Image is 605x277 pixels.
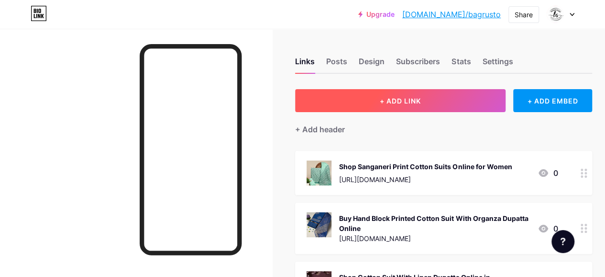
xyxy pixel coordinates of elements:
[546,5,564,23] img: bagru store
[295,56,315,73] div: Links
[538,223,558,234] div: 0
[307,161,331,185] img: Shop Sanganeri Print Cotton Suits Online for Women
[339,233,530,243] div: [URL][DOMAIN_NAME]
[482,56,513,73] div: Settings
[295,89,506,112] button: + ADD LINK
[396,56,440,73] div: Subscribers
[451,56,471,73] div: Stats
[307,212,331,237] img: Buy Hand Block Printed Cotton Suit With Organza Dupatta Online
[402,9,501,20] a: [DOMAIN_NAME]/bagrusto
[538,167,558,179] div: 0
[339,213,530,233] div: Buy Hand Block Printed Cotton Suit With Organza Dupatta Online
[513,89,592,112] div: + ADD EMBED
[380,97,421,105] span: + ADD LINK
[339,174,512,185] div: [URL][DOMAIN_NAME]
[295,124,345,135] div: + Add header
[359,56,385,73] div: Design
[339,162,512,172] div: Shop Sanganeri Print Cotton Suits Online for Women
[326,56,347,73] div: Posts
[515,10,533,20] div: Share
[358,11,395,18] a: Upgrade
